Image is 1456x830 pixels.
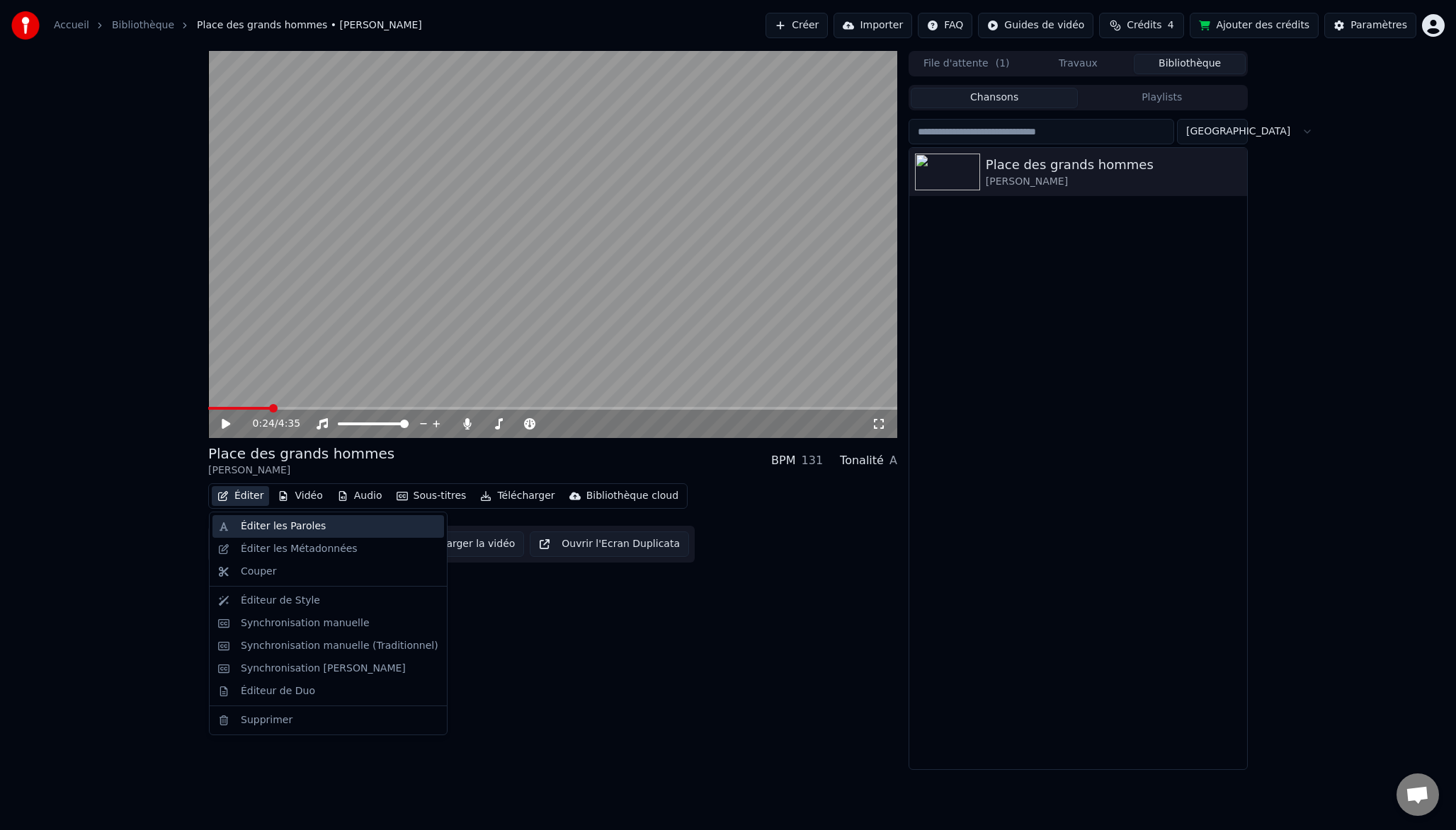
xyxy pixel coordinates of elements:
[986,175,1241,189] div: [PERSON_NAME]
[272,486,328,506] button: Vidéo
[241,639,438,653] div: Synchronisation manuelle (Traditionnel)
[1099,13,1184,38] button: Crédits4
[530,531,689,557] button: Ouvrir l'Ecran Duplicata
[889,452,897,469] div: A
[802,452,824,469] div: 131
[241,662,406,676] div: Synchronisation [PERSON_NAME]
[1127,18,1161,33] span: Crédits
[840,452,884,469] div: Tonalité
[1397,773,1439,816] a: Ouvrir le chat
[241,594,320,608] div: Éditeur de Style
[1186,125,1290,139] span: [GEOGRAPHIC_DATA]
[241,565,276,579] div: Couper
[253,417,275,431] span: 0:24
[766,13,828,38] button: Créer
[212,486,269,506] button: Éditer
[1078,88,1246,108] button: Playlists
[391,486,472,506] button: Sous-titres
[54,18,422,33] nav: breadcrumb
[197,18,422,33] span: Place des grands hommes • [PERSON_NAME]
[1350,18,1407,33] div: Paramètres
[112,18,174,33] a: Bibliothèque
[253,417,287,431] div: /
[996,57,1010,71] span: ( 1 )
[11,11,40,40] img: youka
[474,486,560,506] button: Télécharger
[241,542,358,556] div: Éditer les Métadonnées
[208,463,394,478] div: [PERSON_NAME]
[389,531,525,557] button: Télécharger la vidéo
[1190,13,1319,38] button: Ajouter des crédits
[911,88,1079,108] button: Chansons
[241,519,326,534] div: Éditer les Paroles
[241,616,370,630] div: Synchronisation manuelle
[54,18,89,33] a: Accueil
[586,489,678,503] div: Bibliothèque cloud
[834,13,912,38] button: Importer
[1023,54,1134,74] button: Travaux
[771,452,795,469] div: BPM
[918,13,972,38] button: FAQ
[208,444,394,463] div: Place des grands hommes
[1134,54,1246,74] button: Bibliothèque
[911,54,1023,74] button: File d'attente
[1324,13,1416,38] button: Paramètres
[241,684,315,698] div: Éditeur de Duo
[978,13,1093,38] button: Guides de vidéo
[241,713,292,727] div: Supprimer
[278,417,300,431] span: 4:35
[986,155,1241,175] div: Place des grands hommes
[331,486,388,506] button: Audio
[1168,18,1174,33] span: 4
